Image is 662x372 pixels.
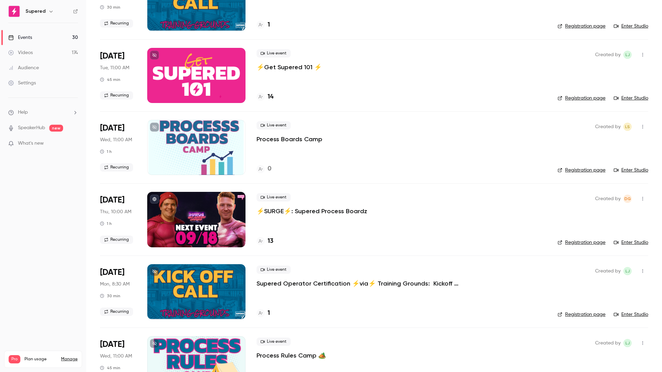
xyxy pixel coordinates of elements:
[100,51,124,62] span: [DATE]
[26,8,46,15] h6: Supered
[257,20,270,30] a: 1
[623,339,632,347] span: Lindsay John
[100,48,136,103] div: Sep 16 Tue, 12:00 PM (America/New York)
[100,19,133,28] span: Recurring
[100,195,124,206] span: [DATE]
[24,356,57,362] span: Plan usage
[614,95,648,102] a: Enter Studio
[70,141,78,147] iframe: Noticeable Trigger
[257,279,463,288] a: Supered Operator Certification ⚡️via⚡️ Training Grounds: Kickoff Call
[595,51,621,59] span: Created by
[18,140,44,147] span: What's new
[268,164,271,174] h4: 0
[614,239,648,246] a: Enter Studio
[100,264,136,319] div: Sep 22 Mon, 9:30 AM (America/New York)
[100,221,112,226] div: 1 h
[257,49,291,58] span: Live event
[100,236,133,244] span: Recurring
[257,237,273,246] a: 13
[625,123,630,131] span: LS
[558,95,605,102] a: Registration page
[623,267,632,275] span: Lindsay John
[558,239,605,246] a: Registration page
[268,20,270,30] h4: 1
[8,109,78,116] li: help-dropdown-opener
[100,339,124,350] span: [DATE]
[100,293,120,299] div: 30 min
[624,195,631,203] span: DG
[595,339,621,347] span: Created by
[49,125,63,132] span: new
[623,195,632,203] span: D'Ana Guiloff
[625,339,630,347] span: LJ
[595,123,621,131] span: Created by
[595,267,621,275] span: Created by
[100,353,132,360] span: Wed, 11:00 AM
[257,266,291,274] span: Live event
[558,23,605,30] a: Registration page
[61,356,78,362] a: Manage
[100,136,132,143] span: Wed, 11:00 AM
[257,193,291,201] span: Live event
[100,365,120,371] div: 45 min
[8,64,39,71] div: Audience
[257,207,367,215] a: ⚡️SURGE⚡️: Supered Process Boardz
[100,208,131,215] span: Thu, 10:00 AM
[100,192,136,247] div: Sep 18 Thu, 11:00 AM (America/New York)
[100,267,124,278] span: [DATE]
[9,355,20,363] span: Pro
[614,23,648,30] a: Enter Studio
[100,77,120,82] div: 45 min
[595,195,621,203] span: Created by
[9,6,20,17] img: Supered
[257,351,326,360] a: Process Rules Camp 🏕️
[257,92,273,102] a: 14
[100,64,129,71] span: Tue, 11:00 AM
[100,91,133,100] span: Recurring
[623,123,632,131] span: Lindsey Smith
[257,121,291,130] span: Live event
[614,311,648,318] a: Enter Studio
[257,164,271,174] a: 0
[100,4,120,10] div: 30 min
[614,167,648,174] a: Enter Studio
[100,163,133,172] span: Recurring
[558,167,605,174] a: Registration page
[8,49,33,56] div: Videos
[100,123,124,134] span: [DATE]
[268,309,270,318] h4: 1
[100,120,136,175] div: Sep 17 Wed, 10:00 AM (America/Denver)
[257,338,291,346] span: Live event
[625,51,630,59] span: LJ
[100,149,112,154] div: 1 h
[268,92,273,102] h4: 14
[623,51,632,59] span: Lindsay John
[257,309,270,318] a: 1
[18,124,45,132] a: SpeakerHub
[8,34,32,41] div: Events
[18,109,28,116] span: Help
[257,63,322,71] a: ⚡️Get Supered 101 ⚡️
[257,135,322,143] a: Process Boards Camp
[558,311,605,318] a: Registration page
[100,308,133,316] span: Recurring
[100,281,130,288] span: Mon, 8:30 AM
[625,267,630,275] span: LJ
[8,80,36,86] div: Settings
[268,237,273,246] h4: 13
